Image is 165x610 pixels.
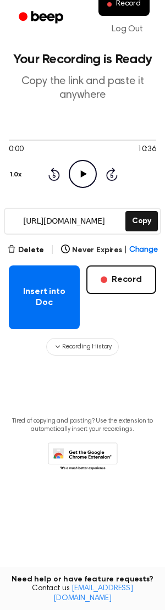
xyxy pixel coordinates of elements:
[9,417,156,434] p: Tired of copying and pasting? Use the extension to automatically insert your recordings.
[125,211,158,231] button: Copy
[46,338,119,356] button: Recording History
[9,53,156,66] h1: Your Recording is Ready
[137,144,156,156] span: 10:36
[11,7,73,29] a: Beep
[124,245,127,256] span: |
[9,165,25,184] button: 1.0x
[7,245,44,256] button: Delete
[129,245,158,256] span: Change
[9,75,156,102] p: Copy the link and paste it anywhere
[51,243,54,257] span: |
[62,342,112,352] span: Recording History
[101,16,154,42] a: Log Out
[7,584,158,603] span: Contact us
[86,265,156,294] button: Record
[53,585,133,602] a: [EMAIL_ADDRESS][DOMAIN_NAME]
[9,265,80,329] button: Insert into Doc
[61,245,158,256] button: Never Expires|Change
[9,144,23,156] span: 0:00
